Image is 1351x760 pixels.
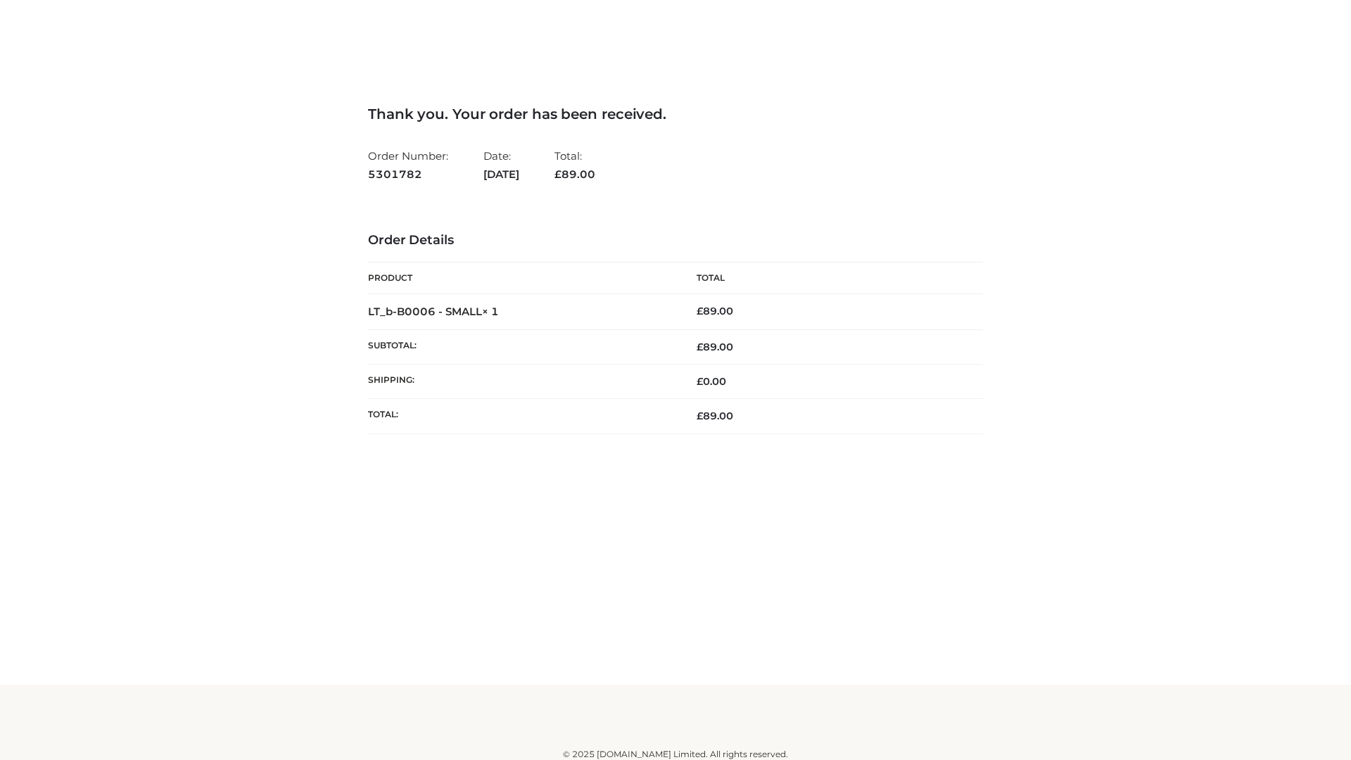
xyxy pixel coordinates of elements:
[483,144,519,186] li: Date:
[368,305,499,318] strong: LT_b-B0006 - SMALL
[483,165,519,184] strong: [DATE]
[368,399,675,433] th: Total:
[554,167,562,181] span: £
[368,106,983,122] h3: Thank you. Your order has been received.
[697,341,733,353] span: 89.00
[697,375,703,388] span: £
[697,341,703,353] span: £
[368,144,448,186] li: Order Number:
[554,167,595,181] span: 89.00
[697,375,726,388] bdi: 0.00
[697,305,733,317] bdi: 89.00
[368,329,675,364] th: Subtotal:
[368,262,675,294] th: Product
[675,262,983,294] th: Total
[554,144,595,186] li: Total:
[368,365,675,399] th: Shipping:
[697,305,703,317] span: £
[697,410,703,422] span: £
[482,305,499,318] strong: × 1
[368,165,448,184] strong: 5301782
[697,410,733,422] span: 89.00
[368,233,983,248] h3: Order Details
